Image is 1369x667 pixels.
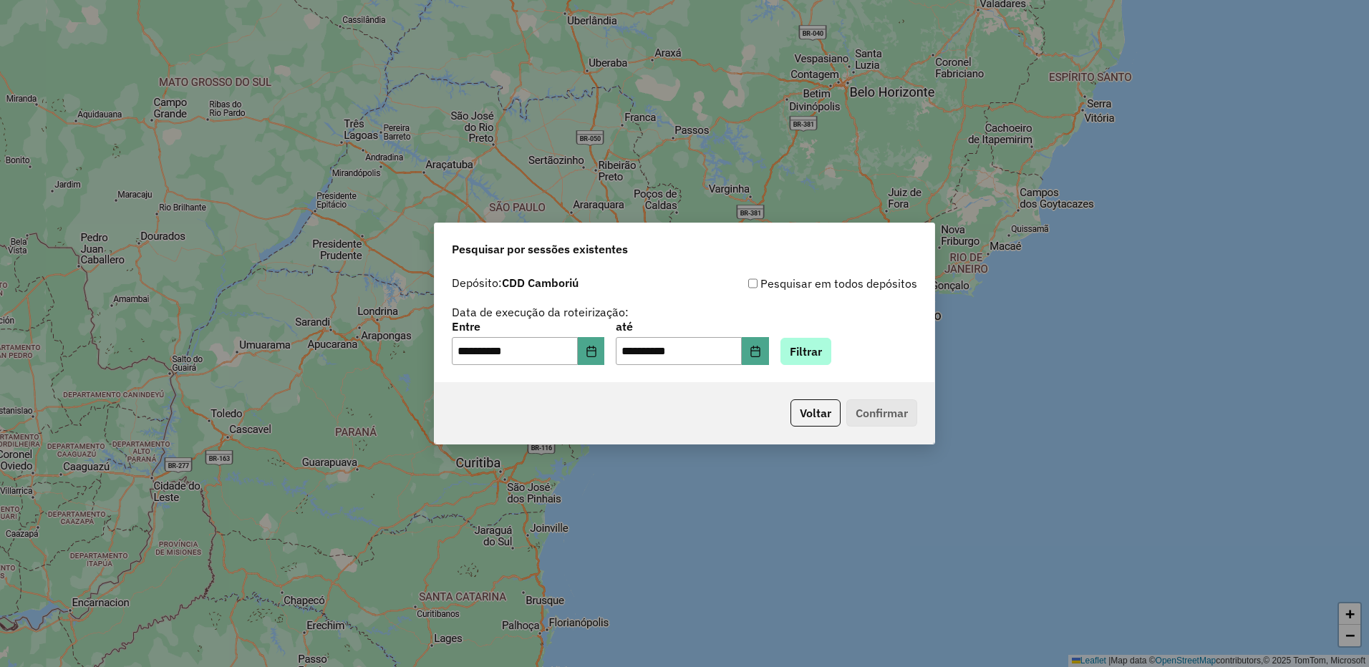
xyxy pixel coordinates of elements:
button: Choose Date [742,337,769,366]
button: Voltar [790,399,841,427]
label: até [616,318,768,335]
label: Entre [452,318,604,335]
strong: CDD Camboriú [502,276,579,290]
div: Pesquisar em todos depósitos [684,275,917,292]
button: Filtrar [780,338,831,365]
label: Data de execução da roteirização: [452,303,629,321]
span: Pesquisar por sessões existentes [452,240,628,258]
label: Depósito: [452,274,579,291]
button: Choose Date [578,337,605,366]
